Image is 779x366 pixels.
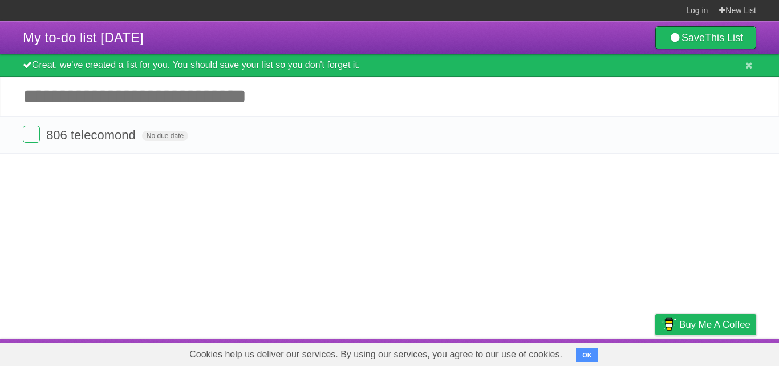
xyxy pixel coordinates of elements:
span: Buy me a coffee [679,315,750,335]
label: Done [23,126,40,143]
a: Terms [602,341,627,363]
a: Suggest a feature [684,341,756,363]
img: Buy me a coffee [661,315,676,334]
b: This List [705,32,743,43]
span: Cookies help us deliver our services. By using our services, you agree to our use of cookies. [178,343,574,366]
a: About [504,341,528,363]
a: Privacy [640,341,670,363]
span: No due date [142,131,188,141]
span: 806 telecomond [46,128,139,142]
a: Buy me a coffee [655,314,756,335]
span: My to-do list [DATE] [23,30,144,45]
button: OK [576,348,598,362]
a: Developers [541,341,587,363]
a: SaveThis List [655,26,756,49]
